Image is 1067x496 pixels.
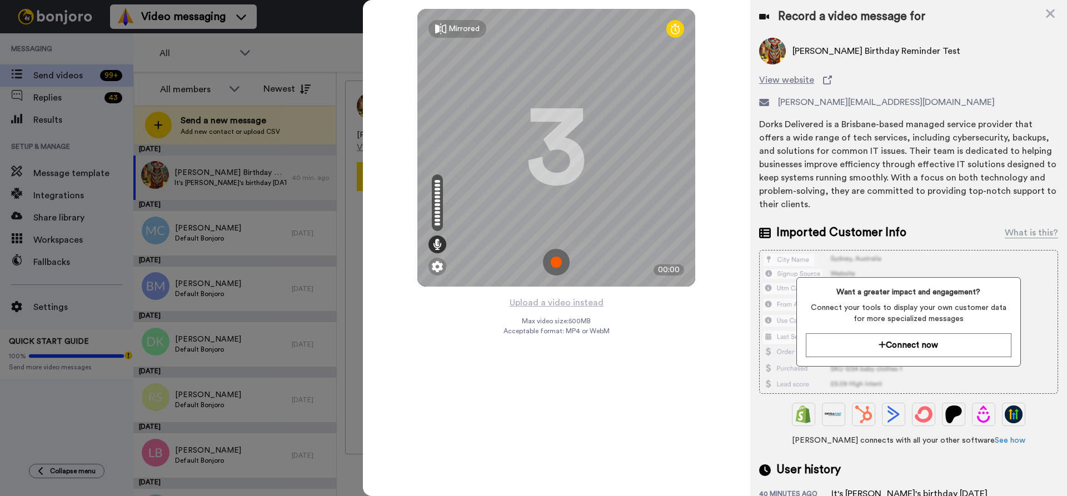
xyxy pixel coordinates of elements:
[759,73,1058,87] a: View website
[776,224,906,241] span: Imported Customer Info
[778,96,995,109] span: [PERSON_NAME][EMAIL_ADDRESS][DOMAIN_NAME]
[432,261,443,272] img: ic_gear.svg
[506,295,607,310] button: Upload a video instead
[806,333,1011,357] button: Connect now
[1005,405,1023,423] img: GoHighLevel
[995,437,1025,444] a: See how
[522,317,591,325] span: Max video size: 500 MB
[654,264,684,275] div: 00:00
[776,462,841,478] span: User history
[759,435,1058,446] span: [PERSON_NAME] connects with all your other software
[915,405,933,423] img: ConvertKit
[795,405,812,423] img: Shopify
[945,405,963,423] img: Patreon
[855,405,872,423] img: Hubspot
[806,302,1011,324] span: Connect your tools to display your own customer data for more specialized messages
[759,118,1058,211] div: Dorks Delivered is a Brisbane-based managed service provider that offers a wide range of tech ser...
[759,73,814,87] span: View website
[543,249,570,275] img: ic_record_start.svg
[885,405,903,423] img: ActiveCampaign
[975,405,993,423] img: Drip
[806,287,1011,298] span: Want a greater impact and engagement?
[1005,226,1058,239] div: What is this?
[825,405,842,423] img: Ontraport
[526,106,587,189] div: 3
[503,327,610,335] span: Acceptable format: MP4 or WebM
